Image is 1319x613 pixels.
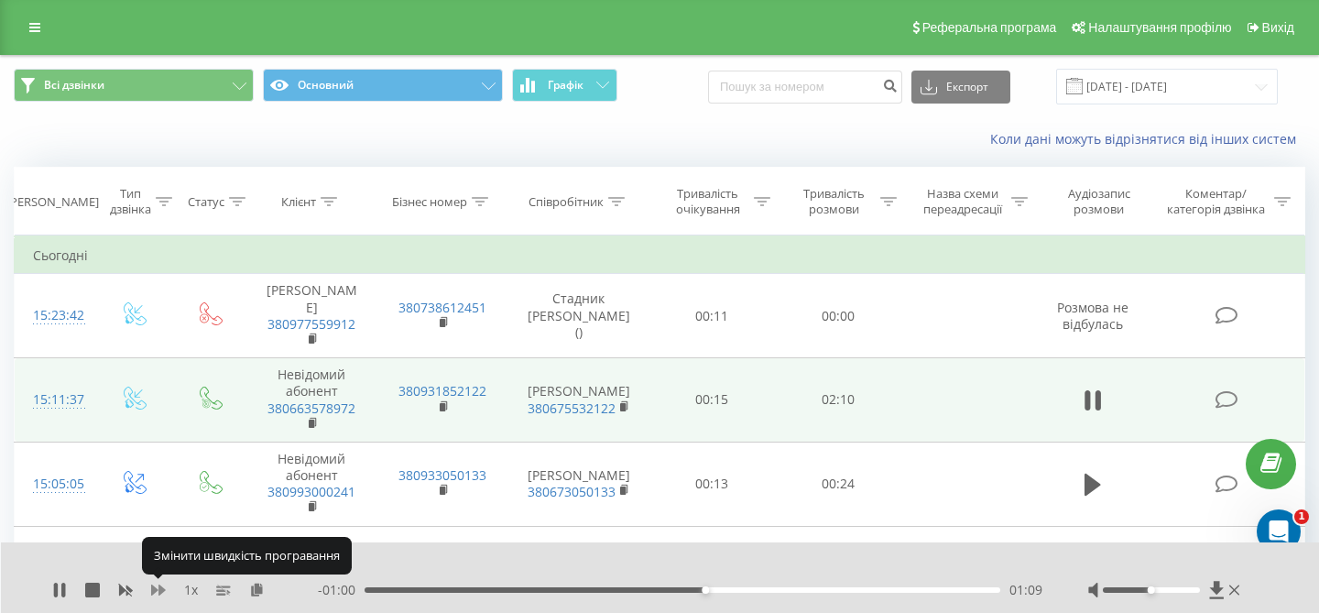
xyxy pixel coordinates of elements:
[508,358,649,443] td: [PERSON_NAME]
[666,186,750,217] div: Тривалість очікування
[1148,586,1155,594] div: Accessibility label
[1262,20,1294,35] span: Вихід
[263,69,503,102] button: Основний
[15,237,1305,274] td: Сьогодні
[990,130,1305,148] a: Коли дані можуть відрізнятися вiд інших систем
[1088,20,1231,35] span: Налаштування профілю
[398,466,486,484] a: 380933050133
[922,20,1057,35] span: Реферальна програма
[246,358,377,443] td: Невідомий абонент
[528,400,616,417] a: 380675532122
[775,274,901,358] td: 00:00
[14,69,254,102] button: Всі дзвінки
[398,382,486,400] a: 380931852122
[188,194,224,210] div: Статус
[775,358,901,443] td: 02:10
[398,299,486,316] a: 380738612451
[649,358,776,443] td: 00:15
[508,442,649,526] td: [PERSON_NAME]
[911,71,1010,104] button: Експорт
[702,586,709,594] div: Accessibility label
[392,194,467,210] div: Бізнес номер
[512,69,617,102] button: Графік
[528,483,616,500] a: 380673050133
[246,442,377,526] td: Невідомий абонент
[775,442,901,526] td: 00:24
[1057,299,1128,333] span: Розмова не відбулась
[508,274,649,358] td: Стадник [PERSON_NAME] ()
[1257,509,1301,553] iframe: Intercom live chat
[775,526,901,610] td: 00:18
[791,186,876,217] div: Тривалість розмови
[281,194,316,210] div: Клієнт
[142,537,352,574] div: Змінити швидкість програвання
[1049,186,1149,217] div: Аудіозапис розмови
[6,194,99,210] div: [PERSON_NAME]
[246,526,377,610] td: Невідомий абонент
[918,186,1007,217] div: Назва схеми переадресації
[267,400,355,417] a: 380663578972
[33,466,77,502] div: 15:05:05
[110,186,151,217] div: Тип дзвінка
[318,581,365,599] span: - 01:00
[267,315,355,333] a: 380977559912
[246,274,377,358] td: [PERSON_NAME]
[649,274,776,358] td: 00:11
[1162,186,1270,217] div: Коментар/категорія дзвінка
[33,298,77,334] div: 15:23:42
[529,194,604,210] div: Співробітник
[1294,509,1309,524] span: 1
[44,78,104,93] span: Всі дзвінки
[267,483,355,500] a: 380993000241
[508,526,649,610] td: [PERSON_NAME]
[184,581,198,599] span: 1 x
[548,79,583,92] span: Графік
[708,71,902,104] input: Пошук за номером
[1009,581,1042,599] span: 01:09
[649,442,776,526] td: 00:13
[33,382,77,418] div: 15:11:37
[649,526,776,610] td: 00:11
